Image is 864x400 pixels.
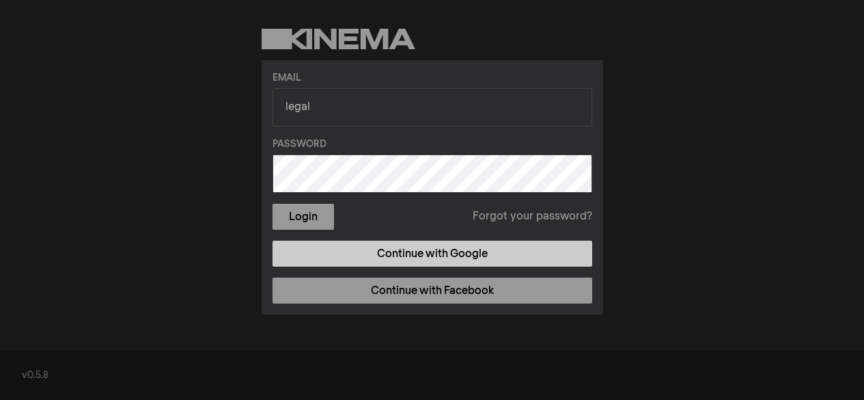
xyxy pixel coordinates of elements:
[22,369,842,383] div: v0.5.8
[273,137,592,152] label: Password
[273,278,592,304] a: Continue with Facebook
[273,71,592,85] label: Email
[273,204,334,230] button: Login
[473,209,592,225] a: Forgot your password?
[273,241,592,267] a: Continue with Google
